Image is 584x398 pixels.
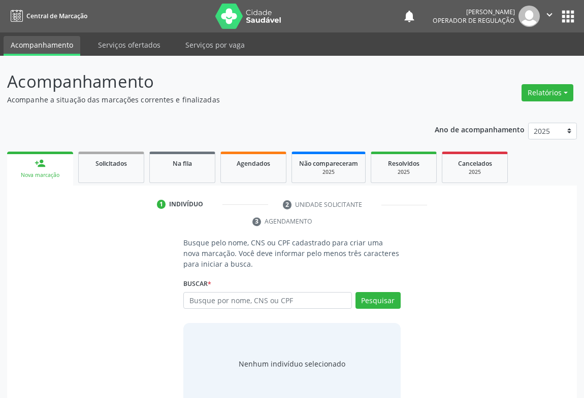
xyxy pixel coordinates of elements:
[183,237,401,269] p: Busque pelo nome, CNS ou CPF cadastrado para criar uma nova marcação. Você deve informar pelo men...
[169,200,203,209] div: Indivíduo
[14,171,66,179] div: Nova marcação
[388,159,419,168] span: Resolvidos
[26,12,87,20] span: Central de Marcação
[95,159,127,168] span: Solicitados
[173,159,192,168] span: Na fila
[299,168,358,176] div: 2025
[458,159,492,168] span: Cancelados
[402,9,416,23] button: notifications
[559,8,577,25] button: apps
[522,84,573,101] button: Relatórios
[239,358,345,369] div: Nenhum indivíduo selecionado
[544,9,555,20] i: 
[7,94,406,105] p: Acompanhe a situação das marcações correntes e finalizadas
[299,159,358,168] span: Não compareceram
[178,36,252,54] a: Serviços por vaga
[35,158,46,169] div: person_add
[7,69,406,94] p: Acompanhamento
[433,16,515,25] span: Operador de regulação
[355,292,401,309] button: Pesquisar
[435,123,525,135] p: Ano de acompanhamento
[157,200,166,209] div: 1
[378,168,429,176] div: 2025
[183,276,211,292] label: Buscar
[91,36,168,54] a: Serviços ofertados
[540,6,559,27] button: 
[449,168,500,176] div: 2025
[7,8,87,24] a: Central de Marcação
[237,159,270,168] span: Agendados
[433,8,515,16] div: [PERSON_NAME]
[518,6,540,27] img: img
[183,292,352,309] input: Busque por nome, CNS ou CPF
[4,36,80,56] a: Acompanhamento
